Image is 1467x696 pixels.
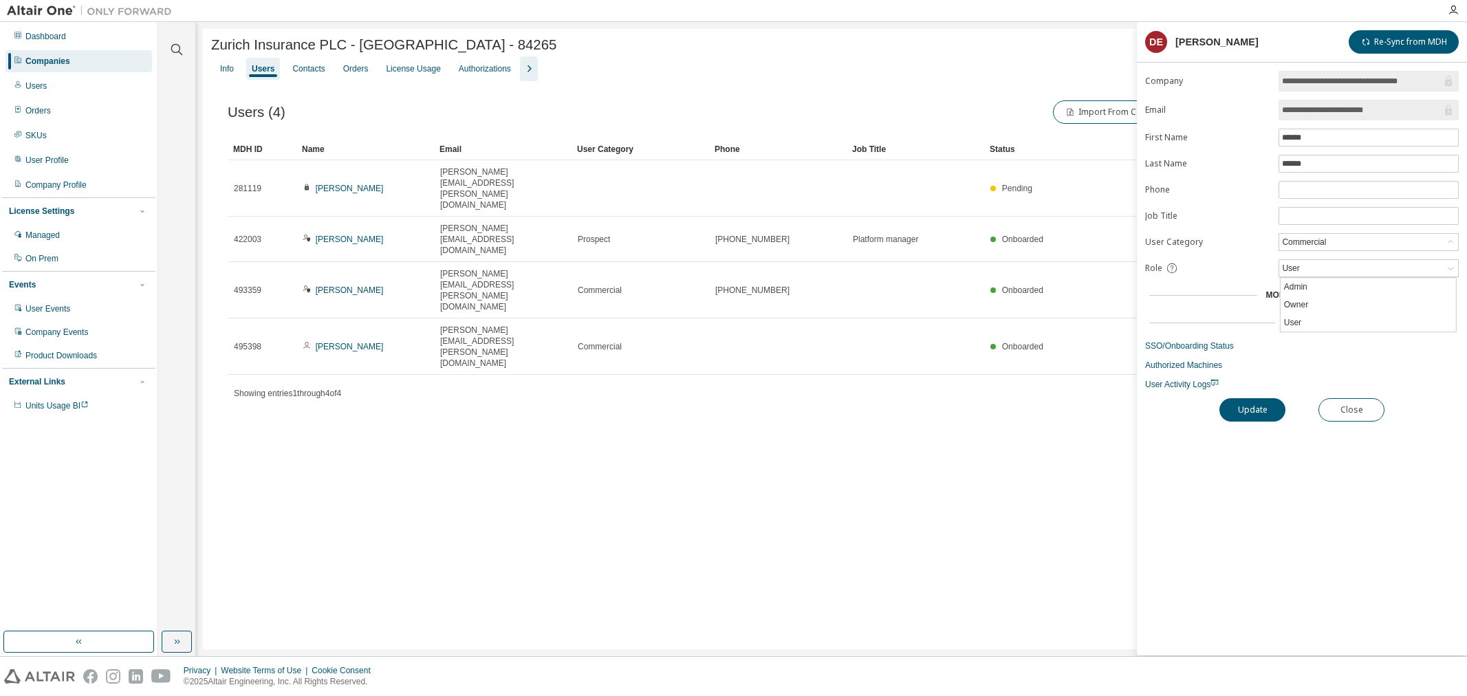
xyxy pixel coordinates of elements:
div: SKUs [25,130,47,141]
span: Showing entries 1 through 4 of 4 [234,389,341,398]
li: User [1281,314,1456,331]
div: DE [1145,31,1167,53]
span: Users (4) [228,105,285,120]
span: Onboarded [1002,235,1043,244]
label: Phone [1145,184,1270,195]
button: Re-Sync from MDH [1349,30,1459,54]
div: On Prem [25,253,58,264]
span: Commercial [578,285,622,296]
img: linkedin.svg [129,669,143,684]
div: User [1280,261,1301,276]
span: Units Usage BI [25,401,89,411]
div: Users [252,63,274,74]
button: Update [1219,398,1285,422]
li: Admin [1281,278,1456,296]
img: altair_logo.svg [4,669,75,684]
a: [PERSON_NAME] [316,184,384,193]
span: Commercial [578,341,622,352]
div: User Profile [25,155,69,166]
img: youtube.svg [151,669,171,684]
div: Privacy [184,665,221,676]
div: Product Downloads [25,350,97,361]
div: Phone [715,138,841,160]
span: [PHONE_NUMBER] [715,234,790,245]
label: Email [1145,105,1270,116]
span: Role [1145,263,1162,274]
div: Authorizations [459,63,511,74]
label: Company [1145,76,1270,87]
div: License Settings [9,206,74,217]
li: Owner [1281,296,1456,314]
button: Import From CSV [1053,100,1158,124]
button: Close [1318,398,1384,422]
label: User Category [1145,237,1270,248]
label: First Name [1145,132,1270,143]
span: Zurich Insurance PLC - [GEOGRAPHIC_DATA] - 84265 [211,37,556,53]
span: 422003 [234,234,261,245]
span: Onboarded [1002,285,1043,295]
span: Platform manager [853,234,918,245]
div: [PERSON_NAME] [1175,36,1259,47]
span: [PHONE_NUMBER] [715,285,790,296]
span: 493359 [234,285,261,296]
span: 281119 [234,183,261,194]
span: [PERSON_NAME][EMAIL_ADDRESS][PERSON_NAME][DOMAIN_NAME] [440,166,565,210]
div: Website Terms of Use [221,665,312,676]
div: External Links [9,376,65,387]
div: Info [220,63,234,74]
div: User Category [577,138,704,160]
span: Pending [1002,184,1032,193]
div: Events [9,279,36,290]
img: instagram.svg [106,669,120,684]
a: Authorized Machines [1145,360,1459,371]
img: facebook.svg [83,669,98,684]
span: [PERSON_NAME][EMAIL_ADDRESS][PERSON_NAME][DOMAIN_NAME] [440,325,565,369]
span: User Activity Logs [1145,380,1219,389]
a: [PERSON_NAME] [316,235,384,244]
div: Dashboard [25,31,66,42]
div: Job Title [852,138,979,160]
div: Companies [25,56,70,67]
div: Orders [25,105,51,116]
div: Orders [343,63,369,74]
div: Managed [25,230,60,241]
span: 495398 [234,341,261,352]
a: [PERSON_NAME] [316,342,384,351]
a: SSO/Onboarding Status [1145,340,1459,351]
div: Users [25,80,47,91]
div: Company Profile [25,180,87,191]
span: [PERSON_NAME][EMAIL_ADDRESS][DOMAIN_NAME] [440,223,565,256]
div: License Usage [386,63,440,74]
div: Status [990,138,1353,160]
span: Onboarded [1002,342,1043,351]
div: User [1279,260,1458,276]
img: Altair One [7,4,179,18]
div: Contacts [292,63,325,74]
label: Last Name [1145,158,1270,169]
div: Commercial [1280,235,1328,250]
span: Prospect [578,234,610,245]
p: © 2025 Altair Engineering, Inc. All Rights Reserved. [184,676,379,688]
div: Email [439,138,566,160]
div: Company Events [25,327,88,338]
a: [PERSON_NAME] [316,285,384,295]
div: Commercial [1279,234,1458,250]
span: More Details [1265,290,1327,300]
div: Cookie Consent [312,665,378,676]
div: MDH ID [233,138,291,160]
label: Job Title [1145,210,1270,221]
div: Name [302,138,428,160]
div: User Events [25,303,70,314]
span: [PERSON_NAME][EMAIL_ADDRESS][PERSON_NAME][DOMAIN_NAME] [440,268,565,312]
